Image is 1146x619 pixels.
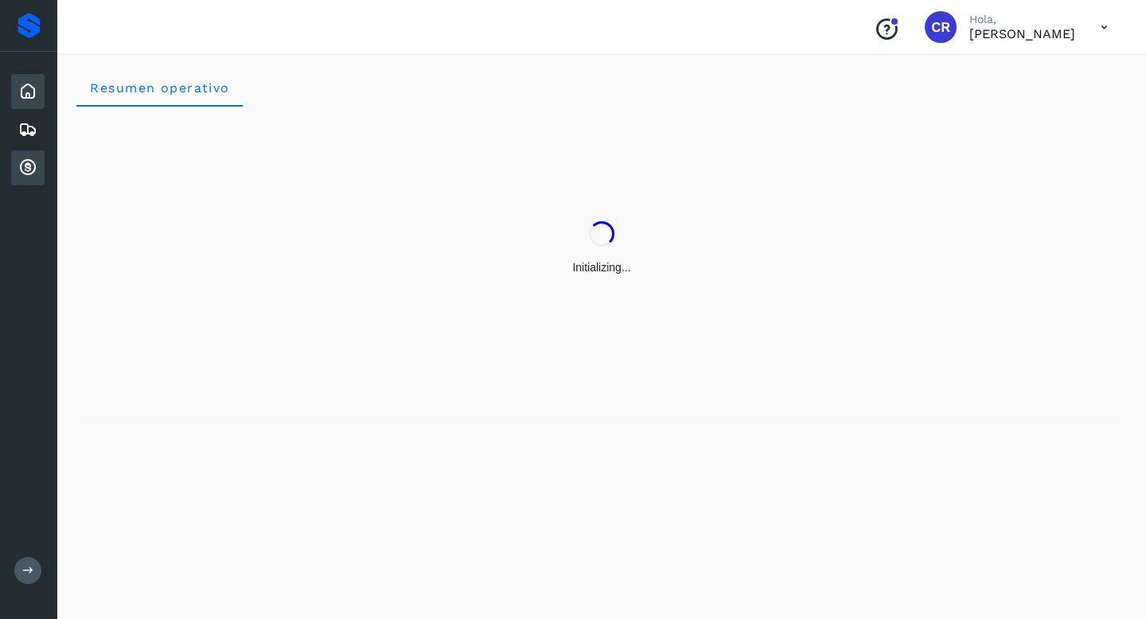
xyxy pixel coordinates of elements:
p: Hola, [969,13,1075,26]
p: CARLOS RODOLFO BELLI PEDRAZA [969,26,1075,41]
div: Embarques [11,112,45,147]
div: Inicio [11,74,45,109]
div: Cuentas por cobrar [11,150,45,185]
span: Resumen operativo [89,80,230,95]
